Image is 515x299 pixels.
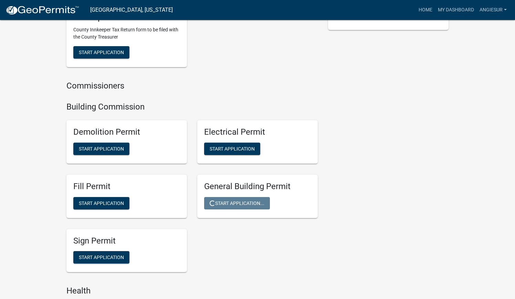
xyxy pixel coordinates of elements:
a: Home [416,3,435,17]
h5: Demolition Permit [73,127,180,137]
button: Start Application [204,143,260,155]
a: [GEOGRAPHIC_DATA], [US_STATE] [90,4,173,16]
h5: Fill Permit [73,182,180,192]
button: Start Application [73,197,129,209]
span: Start Application... [210,200,264,206]
h4: Health [66,286,318,296]
button: Start Application [73,251,129,264]
span: Start Application [79,146,124,151]
h5: General Building Permit [204,182,311,192]
button: Start Application [73,46,129,59]
span: Start Application [79,200,124,206]
span: Start Application [79,255,124,260]
span: Start Application [210,146,255,151]
a: My Dashboard [435,3,477,17]
button: Start Application... [204,197,270,209]
span: Start Application [79,50,124,55]
p: County Innkeeper Tax Return form to be filed with the County Treasurer [73,26,180,41]
h4: Building Commission [66,102,318,112]
h5: Electrical Permit [204,127,311,137]
button: Start Application [73,143,129,155]
h4: Commissioners [66,81,318,91]
h5: Sign Permit [73,236,180,246]
a: AngieSur [477,3,509,17]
